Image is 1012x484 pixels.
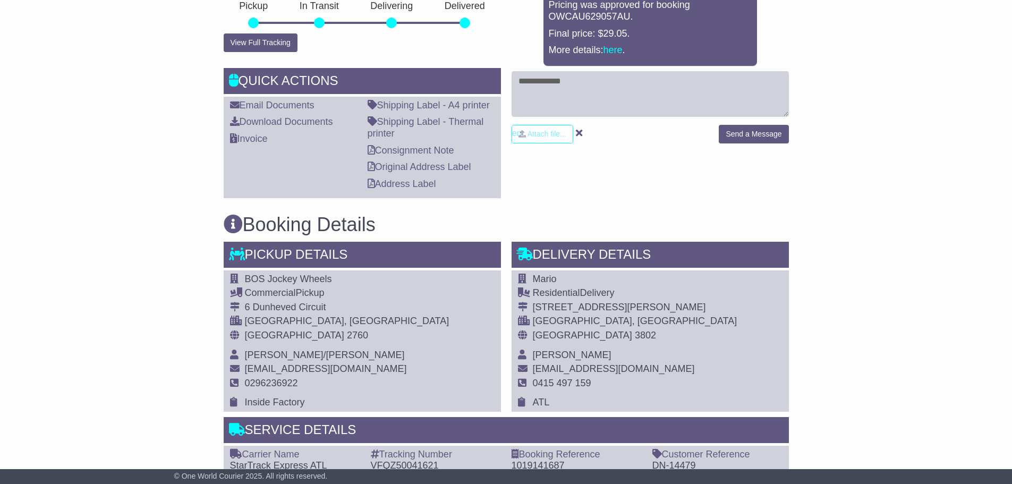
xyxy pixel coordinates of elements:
button: View Full Tracking [224,33,297,52]
div: Pickup [245,287,449,299]
div: Delivery [533,287,737,299]
p: Final price: $29.05. [549,28,752,40]
span: BOS Jockey Wheels [245,274,332,284]
a: Invoice [230,133,268,144]
a: Address Label [368,179,436,189]
p: In Transit [284,1,355,12]
span: [EMAIL_ADDRESS][DOMAIN_NAME] [245,363,407,374]
span: Residential [533,287,580,298]
div: [STREET_ADDRESS][PERSON_NAME] [533,302,737,313]
span: [PERSON_NAME] [533,350,611,360]
span: ATL [533,397,550,407]
span: Inside Factory [245,397,305,407]
a: Consignment Note [368,145,454,156]
div: StarTrack Express ATL [230,460,360,472]
a: here [603,45,623,55]
div: Pickup Details [224,242,501,270]
div: Customer Reference [652,449,783,461]
span: © One World Courier 2025. All rights reserved. [174,472,328,480]
span: [PERSON_NAME]/[PERSON_NAME] [245,350,405,360]
a: Download Documents [230,116,333,127]
div: Carrier Name [230,449,360,461]
a: Shipping Label - A4 printer [368,100,490,111]
h3: Booking Details [224,214,789,235]
a: Email Documents [230,100,314,111]
span: Mario [533,274,557,284]
span: [EMAIL_ADDRESS][DOMAIN_NAME] [533,363,695,374]
span: 3802 [635,330,656,341]
p: More details: . [549,45,752,56]
span: [GEOGRAPHIC_DATA] [245,330,344,341]
div: Delivery Details [512,242,789,270]
p: Delivered [429,1,501,12]
div: [GEOGRAPHIC_DATA], [GEOGRAPHIC_DATA] [245,316,449,327]
span: [GEOGRAPHIC_DATA] [533,330,632,341]
div: Booking Reference [512,449,642,461]
a: Shipping Label - Thermal printer [368,116,484,139]
div: DN-14479 [652,460,783,472]
div: VFQZ50041621 [371,460,501,472]
p: Delivering [355,1,429,12]
div: 6 Dunheved Circuit [245,302,449,313]
button: Send a Message [719,125,788,143]
span: 2760 [347,330,368,341]
a: Original Address Label [368,162,471,172]
span: 0296236922 [245,378,298,388]
span: 0415 497 159 [533,378,591,388]
div: [GEOGRAPHIC_DATA], [GEOGRAPHIC_DATA] [533,316,737,327]
div: Service Details [224,417,789,446]
div: Tracking Number [371,449,501,461]
div: Quick Actions [224,68,501,97]
div: 1019141687 [512,460,642,472]
span: Commercial [245,287,296,298]
p: Pickup [224,1,284,12]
